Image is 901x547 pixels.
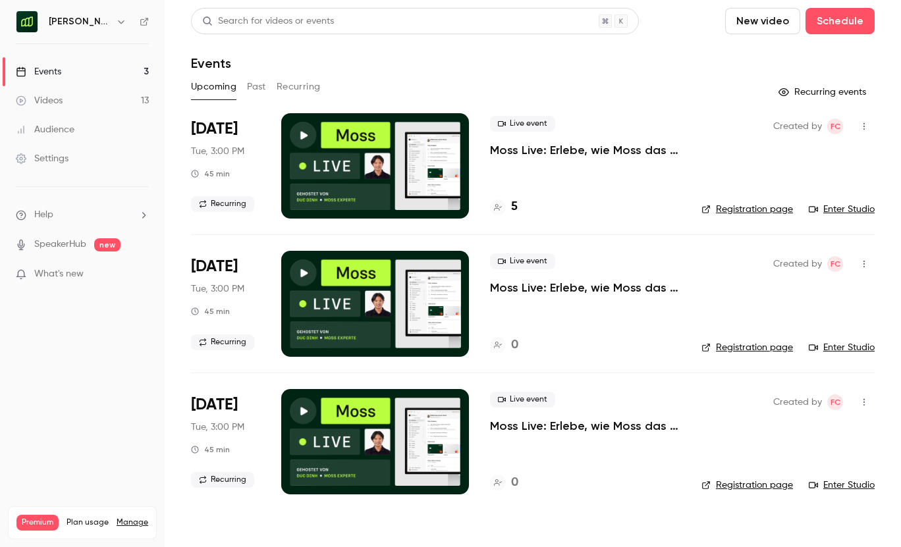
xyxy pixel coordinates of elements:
[511,474,518,492] h4: 0
[831,256,840,272] span: FC
[16,123,74,136] div: Audience
[191,196,254,212] span: Recurring
[191,113,260,219] div: Oct 7 Tue, 3:00 PM (Europe/Berlin)
[34,208,53,222] span: Help
[827,256,843,272] span: Felicity Cator
[247,76,266,97] button: Past
[490,474,518,492] a: 0
[191,394,238,415] span: [DATE]
[831,394,840,410] span: FC
[809,479,875,492] a: Enter Studio
[701,479,793,492] a: Registration page
[490,336,518,354] a: 0
[202,14,334,28] div: Search for videos or events
[191,421,244,434] span: Tue, 3:00 PM
[827,394,843,410] span: Felicity Cator
[773,82,875,103] button: Recurring events
[34,238,86,251] a: SpeakerHub
[117,517,148,528] a: Manage
[191,55,231,71] h1: Events
[94,238,121,251] span: new
[16,208,149,222] li: help-dropdown-opener
[701,341,793,354] a: Registration page
[16,65,61,78] div: Events
[490,418,680,434] a: Moss Live: Erlebe, wie Moss das Ausgabenmanagement automatisiert
[191,256,238,277] span: [DATE]
[773,256,822,272] span: Created by
[191,251,260,356] div: Nov 4 Tue, 3:00 PM (Europe/Berlin)
[511,336,518,354] h4: 0
[773,118,822,134] span: Created by
[191,389,260,494] div: Dec 2 Tue, 3:00 PM (Europe/Berlin)
[191,306,230,317] div: 45 min
[805,8,875,34] button: Schedule
[16,11,38,32] img: Moss (DE)
[16,94,63,107] div: Videos
[133,269,149,280] iframe: Noticeable Trigger
[191,472,254,488] span: Recurring
[725,8,800,34] button: New video
[511,198,518,216] h4: 5
[701,203,793,216] a: Registration page
[191,334,254,350] span: Recurring
[191,169,230,179] div: 45 min
[67,517,109,528] span: Plan usage
[191,444,230,455] div: 45 min
[490,392,555,407] span: Live event
[490,142,680,158] a: Moss Live: Erlebe, wie Moss das Ausgabenmanagement automatisiert
[191,282,244,296] span: Tue, 3:00 PM
[34,267,84,281] span: What's new
[16,515,59,531] span: Premium
[831,118,840,134] span: FC
[277,76,321,97] button: Recurring
[191,76,236,97] button: Upcoming
[49,15,111,28] h6: [PERSON_NAME] ([GEOGRAPHIC_DATA])
[490,116,555,132] span: Live event
[16,152,68,165] div: Settings
[773,394,822,410] span: Created by
[827,118,843,134] span: Felicity Cator
[490,198,518,216] a: 5
[490,280,680,296] a: Moss Live: Erlebe, wie Moss das Ausgabenmanagement automatisiert
[809,203,875,216] a: Enter Studio
[191,145,244,158] span: Tue, 3:00 PM
[809,341,875,354] a: Enter Studio
[490,253,555,269] span: Live event
[191,118,238,140] span: [DATE]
